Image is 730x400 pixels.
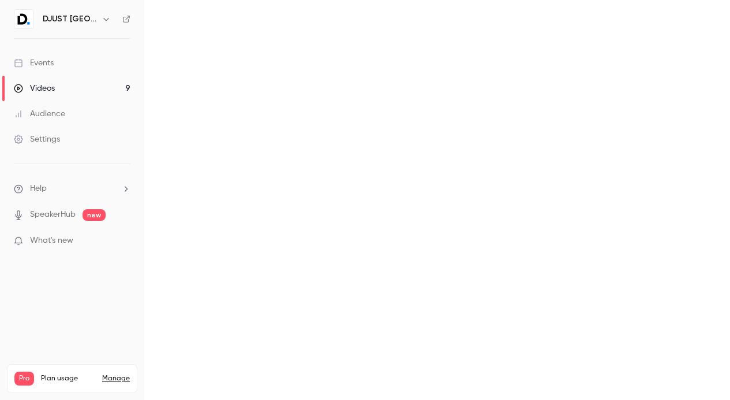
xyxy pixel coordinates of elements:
[14,134,60,145] div: Settings
[30,235,73,247] span: What's new
[14,83,55,94] div: Videos
[14,10,33,28] img: DJUST France
[117,236,130,246] iframe: Noticeable Trigger
[14,108,65,120] div: Audience
[43,13,97,25] h6: DJUST [GEOGRAPHIC_DATA]
[41,374,95,383] span: Plan usage
[30,183,47,195] span: Help
[14,57,54,69] div: Events
[14,372,34,386] span: Pro
[14,183,130,195] li: help-dropdown-opener
[83,209,106,221] span: new
[30,209,76,221] a: SpeakerHub
[102,374,130,383] a: Manage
